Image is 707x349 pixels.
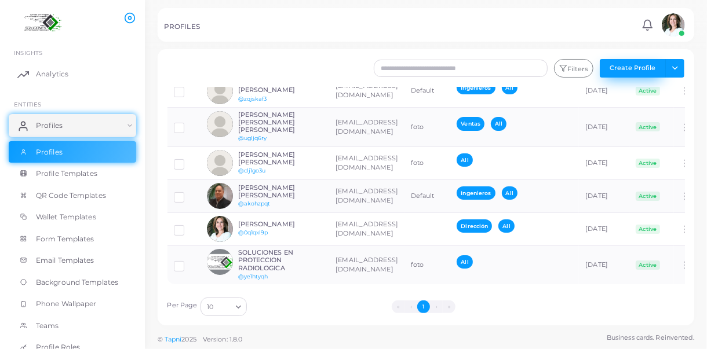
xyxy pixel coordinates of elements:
a: @ye1htyqh [238,273,268,280]
a: Analytics [9,63,136,86]
td: [DATE] [579,179,629,212]
td: foto [404,146,451,179]
a: QR Code Templates [9,185,136,207]
span: 10 [207,301,213,313]
h6: SOLUCIONES EN PROTECCION RADIOLOGICA [238,249,323,272]
td: [DATE] [579,212,629,245]
td: [DATE] [579,245,629,284]
span: All [498,219,514,233]
a: @clj1go3u [238,167,266,174]
span: Business cards. Reinvented. [607,333,694,343]
div: Search for option [201,297,247,316]
img: avatar [662,13,685,36]
a: Wallet Templates [9,206,136,228]
img: avatar [207,216,233,242]
td: [EMAIL_ADDRESS][DOMAIN_NAME] [329,146,404,179]
span: Ingenieros [457,81,495,94]
h6: [PERSON_NAME] [PERSON_NAME] [238,151,323,166]
img: avatar [207,78,233,104]
span: Analytics [36,69,68,79]
span: Active [636,225,660,234]
span: All [457,153,472,167]
span: All [457,255,472,269]
h6: [PERSON_NAME] [PERSON_NAME] [238,184,323,199]
a: Tapni [165,335,182,343]
td: [EMAIL_ADDRESS][DOMAIN_NAME] [329,108,404,147]
label: Per Page [167,301,198,310]
a: Profile Templates [9,163,136,185]
a: @0q1qxl9p [238,229,268,236]
a: @akohzpqt [238,200,271,207]
img: avatar [207,150,233,176]
span: Profiles [36,147,63,157]
a: Profiles [9,141,136,163]
span: Form Templates [36,234,94,244]
td: [DATE] [579,108,629,147]
a: @zqjskaf3 [238,95,267,102]
td: [DATE] [579,75,629,108]
img: avatar [207,111,233,137]
a: Teams [9,315,136,337]
img: avatar [207,249,233,275]
span: Ventas [457,117,484,130]
a: @ugljq6ry [238,135,267,141]
h6: [PERSON_NAME] [PERSON_NAME] [PERSON_NAME] [238,111,323,134]
h6: [PERSON_NAME] [238,221,323,228]
button: Go to page 1 [417,300,430,313]
img: avatar [207,183,233,209]
ul: Pagination [250,300,597,313]
span: Active [636,86,660,95]
span: Active [636,260,660,270]
td: Default [404,179,451,212]
span: Active [636,192,660,201]
span: Dirección [457,219,492,233]
h5: PROFILES [164,23,200,31]
td: [EMAIL_ADDRESS][DOMAIN_NAME] [329,179,404,212]
button: Filters [554,59,593,78]
a: Profiles [9,114,136,137]
td: foto [404,108,451,147]
span: All [502,81,518,94]
td: [EMAIL_ADDRESS][DOMAIN_NAME] [329,75,404,108]
span: ENTITIES [14,101,41,108]
td: [EMAIL_ADDRESS][DOMAIN_NAME] [329,245,404,284]
span: All [502,186,518,200]
a: Background Templates [9,271,136,293]
a: Email Templates [9,249,136,271]
span: © [158,335,242,344]
a: avatar [658,13,688,36]
span: INSIGHTS [14,49,42,56]
span: Teams [36,321,59,331]
span: Profile Templates [36,168,97,179]
span: Version: 1.8.0 [203,335,243,343]
a: Form Templates [9,228,136,250]
span: Ingenieros [457,186,495,200]
td: [EMAIL_ADDRESS][DOMAIN_NAME] [329,212,404,245]
span: 2025 [181,335,196,344]
span: Email Templates [36,255,94,266]
a: Phone Wallpaper [9,293,136,315]
span: Active [636,159,660,168]
td: Default [404,75,451,108]
input: Search for option [214,300,231,313]
td: foto [404,245,451,284]
span: Phone Wallpaper [36,299,97,309]
span: Profiles [36,120,63,131]
span: Wallet Templates [36,212,96,222]
button: Create Profile [600,59,666,78]
td: [DATE] [579,146,629,179]
span: All [491,117,506,130]
span: Active [636,122,660,131]
span: Background Templates [36,277,118,288]
span: QR Code Templates [36,190,106,201]
img: logo [10,11,75,32]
